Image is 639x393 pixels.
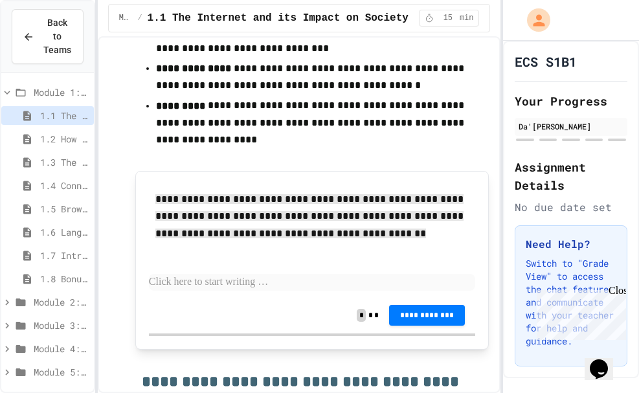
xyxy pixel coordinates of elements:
[119,13,133,23] span: Module 1: Intro to the Web
[40,132,89,146] span: 1.2 How The Internet Works
[34,85,89,99] span: Module 1: Intro to the Web
[515,158,627,194] h2: Assignment Details
[460,13,474,23] span: min
[513,5,554,35] div: My Account
[34,295,89,309] span: Module 2: HTML
[148,10,409,26] span: 1.1 The Internet and its Impact on Society
[438,13,458,23] span: 15
[40,249,89,262] span: 1.7 Intro to the Web Review
[40,109,89,122] span: 1.1 The Internet and its Impact on Society
[40,202,89,216] span: 1.5 Browsers
[515,199,627,215] div: No due date set
[34,319,89,332] span: Module 3: CSS
[526,236,616,252] h3: Need Help?
[42,16,73,57] span: Back to Teams
[137,13,142,23] span: /
[34,365,89,379] span: Module 5: Advanced HTML/CSS
[40,179,89,192] span: 1.4 Connecting to a Website
[40,225,89,239] span: 1.6 Languages of the Web
[40,272,89,286] span: 1.8 Bonus: "Hacking" The Web
[34,342,89,355] span: Module 4: Portfolio
[515,92,627,110] h2: Your Progress
[532,285,626,340] iframe: chat widget
[40,155,89,169] span: 1.3 The World Wide Web
[515,52,577,71] h1: ECS S1B1
[526,257,616,348] p: Switch to "Grade View" to access the chat feature and communicate with your teacher for help and ...
[5,5,89,82] div: Chat with us now!Close
[519,120,623,132] div: Da'[PERSON_NAME]
[585,341,626,380] iframe: chat widget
